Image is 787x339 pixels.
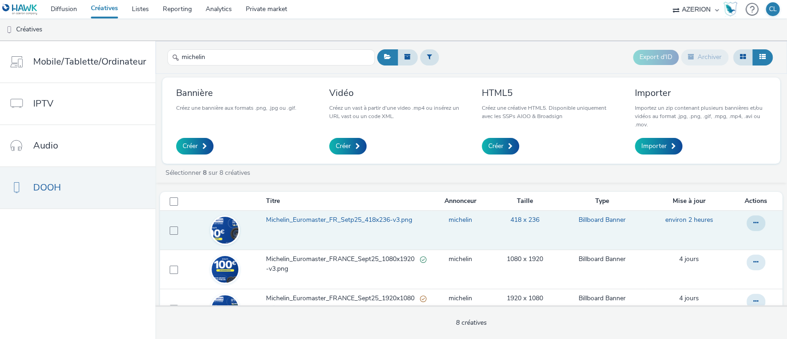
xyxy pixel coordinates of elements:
[645,192,733,211] th: Mise à jour
[488,142,503,151] span: Créer
[265,192,431,211] th: Titre
[329,138,367,155] a: Créer
[679,294,699,303] span: 4 jours
[431,192,491,211] th: Annonceur
[641,142,667,151] span: Importer
[266,294,420,313] span: Michelin_Euromaster_FRANCE_Sept25_1920x1080-v3.png
[681,49,728,65] button: Archiver
[5,25,14,35] img: dooh
[212,217,238,244] img: 236635e8-c146-4223-a9d3-b6f3ebeab773.png
[2,4,38,15] img: undefined Logo
[723,2,737,17] img: Hawk Academy
[723,2,741,17] a: Hawk Academy
[635,104,767,129] p: Importez un zip contenant plusieurs bannières et/ou vidéos au format .jpg, .png, .gif, .mpg, .mp4...
[167,49,375,65] input: Rechercher...
[579,294,626,303] a: Billboard Banner
[176,87,296,99] h3: Bannière
[665,215,713,225] a: 19 septembre 2025, 12:22
[329,104,461,120] p: Créez un vast à partir d'une video .mp4 ou insérez un URL vast ou un code XML.
[733,192,782,211] th: Actions
[510,215,539,225] a: 418 x 236
[635,138,682,155] a: Importer
[559,192,645,211] th: Type
[506,294,543,303] a: 1920 x 1080
[266,255,420,274] span: Michelin_Euromaster_FRANCE_Sept25_1080x1920-v3.png
[176,104,296,112] p: Créez une bannière aux formats .png, .jpg ou .gif.
[176,138,213,155] a: Créer
[752,49,773,65] button: Liste
[266,294,430,317] a: Michelin_Euromaster_FRANCE_Sept25_1920x1080-v3.pngPartiellement valide
[266,215,416,225] span: Michelin_Euromaster_FR_Setp25_418x236-v3.png
[482,104,614,120] p: Créez une créative HTML5. Disponible uniquement avec les SSPs AIOO & Broadsign
[482,138,519,155] a: Créer
[635,87,767,99] h3: Importer
[679,255,699,264] a: 15 septembre 2025, 16:20
[336,142,351,151] span: Créer
[449,255,472,264] a: michelin
[490,192,559,211] th: Taille
[33,97,53,110] span: IPTV
[329,87,461,99] h3: Vidéo
[506,255,543,264] a: 1080 x 1920
[633,50,679,65] button: Export d'ID
[733,49,753,65] button: Grille
[449,294,472,303] a: michelin
[679,255,699,263] span: 4 jours
[203,168,207,177] strong: 8
[679,294,699,303] a: 15 septembre 2025, 16:20
[449,215,472,225] a: michelin
[33,181,61,194] span: DOOH
[183,142,198,151] span: Créer
[266,215,430,229] a: Michelin_Euromaster_FR_Setp25_418x236-v3.png
[482,87,614,99] h3: HTML5
[33,55,146,68] span: Mobile/Tablette/Ordinateur
[420,294,426,303] div: Partiellement valide
[579,255,626,264] a: Billboard Banner
[33,139,58,152] span: Audio
[212,246,238,293] img: d5d50a47-79ad-408d-83a7-59d0e648d9ba.png
[665,215,713,224] span: environ 2 heures
[579,215,626,225] a: Billboard Banner
[212,295,238,322] img: 56a3a992-545d-47b2-a541-d31c490189d4.png
[165,168,254,177] a: Sélectionner sur 8 créatives
[420,255,426,264] div: Valide
[456,318,487,327] span: 8 créatives
[769,2,777,16] div: CL
[266,255,430,278] a: Michelin_Euromaster_FRANCE_Sept25_1080x1920-v3.pngValide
